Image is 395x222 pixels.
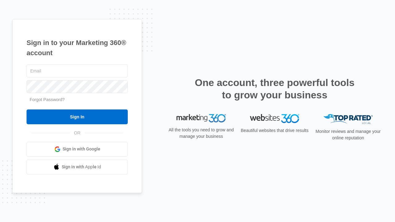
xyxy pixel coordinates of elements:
[314,128,383,141] p: Monitor reviews and manage your online reputation
[240,127,309,134] p: Beautiful websites that drive results
[27,160,128,175] a: Sign in with Apple Id
[27,64,128,77] input: Email
[27,109,128,124] input: Sign In
[62,164,101,170] span: Sign in with Apple Id
[27,38,128,58] h1: Sign in to your Marketing 360® account
[323,114,373,124] img: Top Rated Local
[193,76,356,101] h2: One account, three powerful tools to grow your business
[70,130,85,136] span: OR
[167,127,236,140] p: All the tools you need to grow and manage your business
[27,142,128,157] a: Sign in with Google
[30,97,65,102] a: Forgot Password?
[177,114,226,123] img: Marketing 360
[63,146,100,152] span: Sign in with Google
[250,114,299,123] img: Websites 360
